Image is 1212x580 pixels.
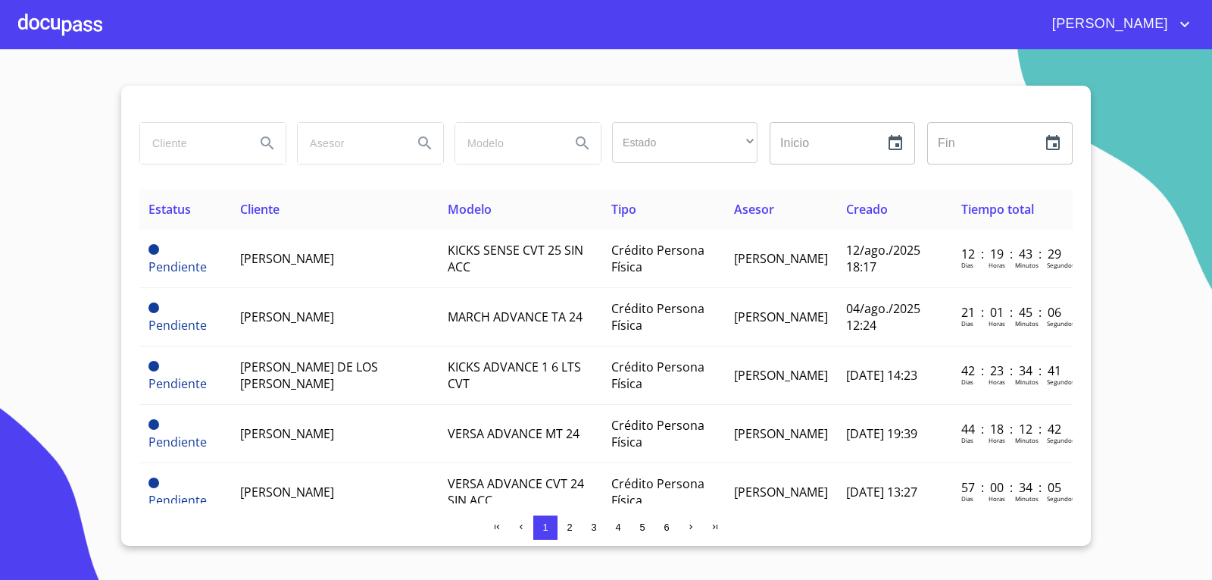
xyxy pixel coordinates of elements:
span: Pendiente [148,361,159,372]
p: Horas [989,261,1005,269]
span: Crédito Persona Física [611,300,704,334]
p: Dias [961,436,973,444]
span: [PERSON_NAME] [734,309,828,325]
span: 3 [591,522,596,533]
span: Crédito Persona Física [611,417,704,450]
span: Pendiente [148,375,207,392]
span: 1 [542,522,548,533]
button: 4 [606,516,630,540]
button: 2 [558,516,582,540]
span: Cliente [240,201,280,218]
span: [PERSON_NAME] [240,484,334,500]
span: 12/ago./2025 18:17 [846,242,920,275]
span: Crédito Persona Física [611,359,704,392]
p: Minutos [1015,378,1039,386]
span: Pendiente [148,478,159,488]
span: MARCH ADVANCE TA 24 [448,309,583,325]
span: [PERSON_NAME] [734,250,828,267]
span: Creado [846,201,888,218]
p: Segundos [1047,261,1075,269]
p: 57 : 00 : 34 : 05 [961,479,1064,496]
p: Segundos [1047,319,1075,328]
p: Horas [989,378,1005,386]
p: Minutos [1015,494,1039,503]
span: Pendiente [148,303,159,313]
span: [PERSON_NAME] [1041,12,1176,36]
span: Pendiente [148,434,207,450]
p: Dias [961,494,973,503]
span: VERSA ADVANCE MT 24 [448,425,579,442]
button: 3 [582,516,606,540]
span: VERSA ADVANCE CVT 24 SIN ACC [448,475,584,509]
span: KICKS SENSE CVT 25 SIN ACC [448,242,583,275]
span: Pendiente [148,259,207,275]
p: Segundos [1047,494,1075,503]
span: Tipo [611,201,636,218]
span: 6 [664,522,669,533]
button: Search [564,125,601,161]
p: Dias [961,261,973,269]
span: Crédito Persona Física [611,475,704,509]
p: Minutos [1015,261,1039,269]
span: 2 [567,522,572,533]
p: Segundos [1047,436,1075,444]
span: 4 [615,522,620,533]
span: [PERSON_NAME] DE LOS [PERSON_NAME] [240,359,378,392]
p: Minutos [1015,319,1039,328]
p: Horas [989,436,1005,444]
span: 5 [639,522,645,533]
button: 5 [630,516,654,540]
p: Dias [961,319,973,328]
span: Tiempo total [961,201,1034,218]
span: Modelo [448,201,492,218]
span: [PERSON_NAME] [240,250,334,267]
p: Horas [989,494,1005,503]
span: Estatus [148,201,191,218]
button: 1 [533,516,558,540]
span: Asesor [734,201,774,218]
span: [PERSON_NAME] [240,425,334,442]
span: [DATE] 13:27 [846,484,917,500]
p: 44 : 18 : 12 : 42 [961,421,1064,437]
button: Search [407,125,443,161]
div: ​ [612,122,757,163]
input: search [455,123,558,164]
span: [PERSON_NAME] [240,309,334,325]
span: [PERSON_NAME] [734,425,828,442]
p: Dias [961,378,973,386]
button: account of current user [1041,12,1194,36]
span: 04/ago./2025 12:24 [846,300,920,334]
button: 6 [654,516,679,540]
input: search [298,123,401,164]
span: [PERSON_NAME] [734,367,828,384]
p: Minutos [1015,436,1039,444]
span: Crédito Persona Física [611,242,704,275]
button: Search [249,125,286,161]
span: Pendiente [148,244,159,255]
input: search [140,123,243,164]
p: Horas [989,319,1005,328]
span: KICKS ADVANCE 1 6 LTS CVT [448,359,581,392]
span: Pendiente [148,492,207,509]
span: [DATE] 19:39 [846,425,917,442]
p: Segundos [1047,378,1075,386]
p: 42 : 23 : 34 : 41 [961,362,1064,379]
span: [DATE] 14:23 [846,367,917,384]
span: [PERSON_NAME] [734,484,828,500]
span: Pendiente [148,419,159,430]
p: 12 : 19 : 43 : 29 [961,246,1064,262]
p: 21 : 01 : 45 : 06 [961,304,1064,321]
span: Pendiente [148,317,207,334]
